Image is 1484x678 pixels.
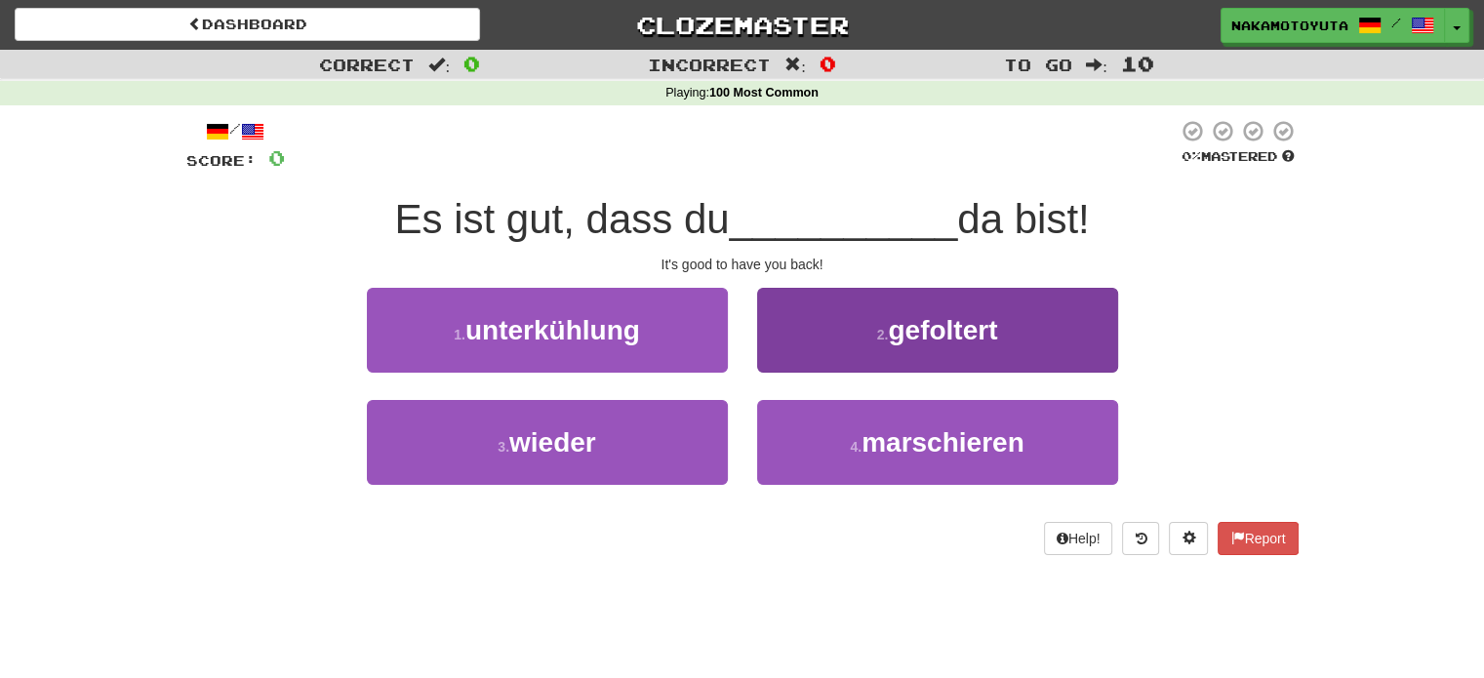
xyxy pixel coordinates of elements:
[509,8,975,42] a: Clozemaster
[463,52,480,75] span: 0
[509,427,596,458] span: wieder
[820,52,836,75] span: 0
[1122,522,1159,555] button: Round history (alt+y)
[186,119,285,143] div: /
[1218,522,1298,555] button: Report
[1004,55,1072,74] span: To go
[186,152,257,169] span: Score:
[1221,8,1445,43] a: NakamotoYuta /
[877,327,889,342] small: 2 .
[1231,17,1348,34] span: NakamotoYuta
[268,145,285,170] span: 0
[1044,522,1113,555] button: Help!
[454,327,465,342] small: 1 .
[862,427,1024,458] span: marschieren
[1182,148,1201,164] span: 0 %
[1178,148,1299,166] div: Mastered
[757,400,1118,485] button: 4.marschieren
[367,288,728,373] button: 1.unterkühlung
[648,55,771,74] span: Incorrect
[757,288,1118,373] button: 2.gefoltert
[1121,52,1154,75] span: 10
[319,55,415,74] span: Correct
[498,439,509,455] small: 3 .
[730,196,958,242] span: __________
[186,255,1299,274] div: It's good to have you back!
[394,196,729,242] span: Es ist gut, dass du
[428,57,450,73] span: :
[15,8,480,41] a: Dashboard
[1086,57,1107,73] span: :
[888,315,997,345] span: gefoltert
[465,315,640,345] span: unterkühlung
[784,57,806,73] span: :
[957,196,1089,242] span: da bist!
[1391,16,1401,29] span: /
[367,400,728,485] button: 3.wieder
[850,439,862,455] small: 4 .
[709,86,819,100] strong: 100 Most Common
